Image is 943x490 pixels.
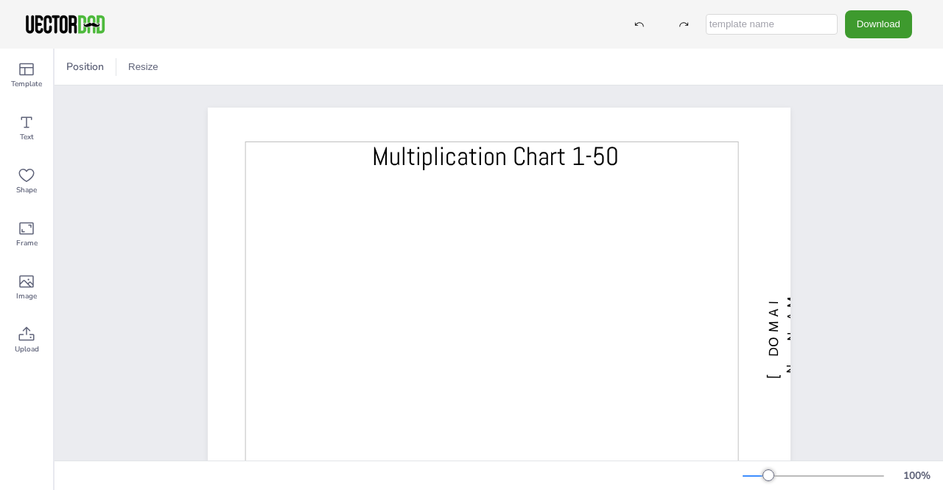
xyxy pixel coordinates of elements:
[11,78,42,90] span: Template
[15,343,39,355] span: Upload
[122,55,164,79] button: Resize
[706,14,838,35] input: template name
[372,140,619,172] span: Multiplication Chart 1-50
[24,13,107,35] img: VectorDad-1.png
[899,469,934,483] div: 100 %
[16,237,38,249] span: Frame
[16,290,37,302] span: Image
[63,60,107,74] span: Position
[16,184,37,196] span: Shape
[20,131,34,143] span: Text
[845,10,912,38] button: Download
